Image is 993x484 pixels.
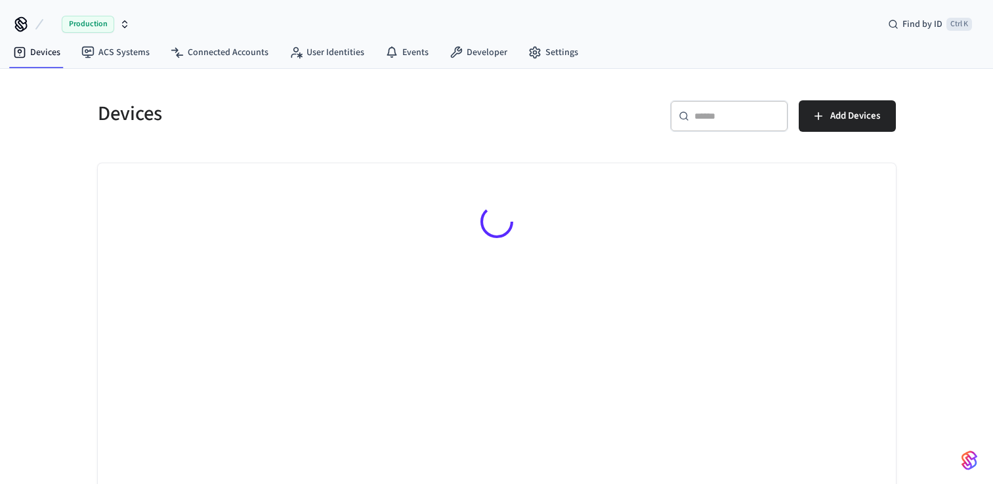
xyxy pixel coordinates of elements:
[160,41,279,64] a: Connected Accounts
[62,16,114,33] span: Production
[877,12,982,36] div: Find by IDCtrl K
[961,450,977,471] img: SeamLogoGradient.69752ec5.svg
[279,41,375,64] a: User Identities
[799,100,896,132] button: Add Devices
[902,18,942,31] span: Find by ID
[946,18,972,31] span: Ctrl K
[830,108,880,125] span: Add Devices
[439,41,518,64] a: Developer
[71,41,160,64] a: ACS Systems
[3,41,71,64] a: Devices
[375,41,439,64] a: Events
[98,100,489,127] h5: Devices
[518,41,589,64] a: Settings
